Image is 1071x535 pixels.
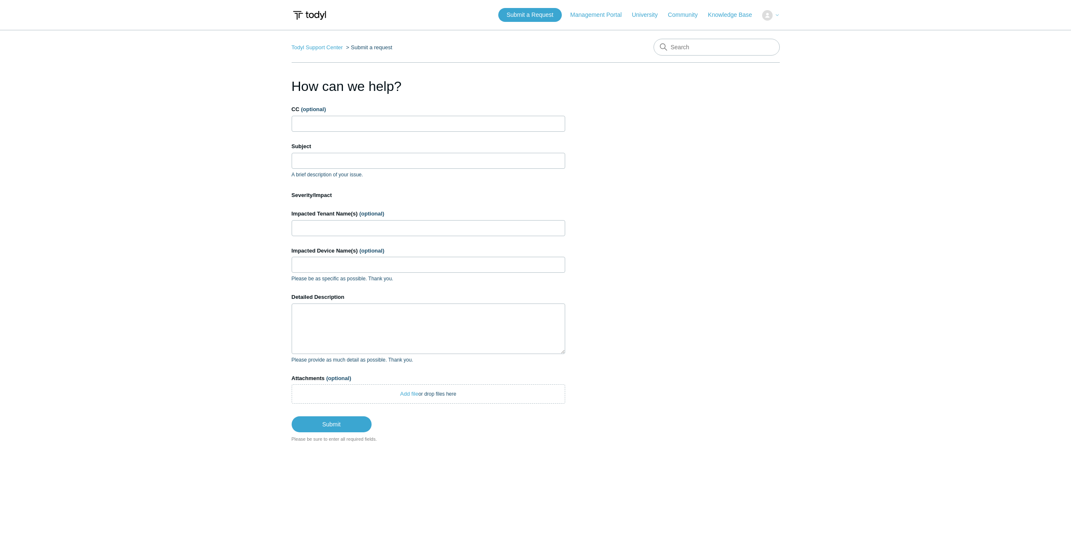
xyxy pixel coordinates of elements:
label: Attachments [292,374,565,383]
li: Submit a request [344,44,392,51]
label: Detailed Description [292,293,565,301]
span: (optional) [359,210,384,217]
label: CC [292,105,565,114]
a: Management Portal [570,11,630,19]
span: (optional) [301,106,326,112]
span: (optional) [359,248,384,254]
a: Todyl Support Center [292,44,343,51]
input: Submit [292,416,372,432]
img: Todyl Support Center Help Center home page [292,8,327,23]
label: Impacted Tenant Name(s) [292,210,565,218]
a: Community [668,11,706,19]
label: Subject [292,142,565,151]
li: Todyl Support Center [292,44,345,51]
p: Please be as specific as possible. Thank you. [292,275,565,282]
p: A brief description of your issue. [292,171,565,178]
h1: How can we help? [292,76,565,96]
label: Severity/Impact [292,191,565,200]
label: Impacted Device Name(s) [292,247,565,255]
span: (optional) [326,375,351,381]
div: Please be sure to enter all required fields. [292,436,565,443]
a: University [632,11,666,19]
input: Search [654,39,780,56]
a: Submit a Request [498,8,562,22]
p: Please provide as much detail as possible. Thank you. [292,356,565,364]
a: Knowledge Base [708,11,760,19]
